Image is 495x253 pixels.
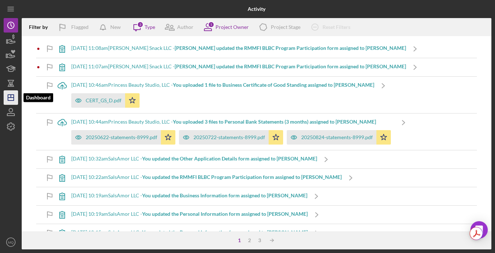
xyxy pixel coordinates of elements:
[255,237,265,243] div: 3
[71,82,374,88] div: [DATE] 10:46am Princess Beauty Studio, LLC -
[53,20,96,34] button: Flagged
[208,21,214,28] div: 1
[323,20,350,34] div: Reset Filters
[137,21,144,28] div: 3
[142,229,308,235] b: You updated the Personal Information form assigned to [PERSON_NAME]
[96,20,128,34] button: New
[71,130,175,145] button: 20250622-statements-8999.pdf
[53,113,413,150] a: [DATE] 10:44amPrincess Beauty Studio, LLC -You uploaded 3 files to Personal Bank Statements (3 mo...
[4,235,18,249] button: MQ
[306,20,358,34] button: Reset Filters
[248,6,265,12] b: Activity
[71,119,394,125] div: [DATE] 10:44am Princess Beauty Studio, LLC -
[145,24,155,30] div: Type
[287,130,391,145] button: 20250824-statements-8999.pdf
[71,64,406,69] div: [DATE] 11:07am [PERSON_NAME] Snack LLC -
[110,20,121,34] div: New
[53,206,326,224] a: [DATE] 10:19amSalsAmor LLC -You updated the Personal Information form assigned to [PERSON_NAME]
[71,45,406,51] div: [DATE] 11:08am [PERSON_NAME] Snack LLC -
[271,24,300,30] div: Project Stage
[53,224,326,242] a: [DATE] 10:15amSalsAmor LLC -You updated the Personal Information form assigned to [PERSON_NAME]
[234,237,244,243] div: 1
[53,187,325,205] a: [DATE] 10:19amSalsAmor LLC -You updated the Business Information form assigned to [PERSON_NAME]
[71,230,308,235] div: [DATE] 10:15am SalsAmor LLC -
[71,156,317,162] div: [DATE] 10:32am SalsAmor LLC -
[71,93,140,108] button: CERT_GS_D.pdf
[53,58,424,76] a: [DATE] 11:07am[PERSON_NAME] Snack LLC -[PERSON_NAME] updated the RMMFI BLBC Program Participation...
[53,169,360,187] a: [DATE] 10:22amSalsAmor LLC -You updated the RMMFI BLBC Program Participation form assigned to [PE...
[244,237,255,243] div: 2
[71,211,308,217] div: [DATE] 10:19am SalsAmor LLC -
[29,24,53,30] div: Filter by
[71,174,342,180] div: [DATE] 10:22am SalsAmor LLC -
[53,40,424,58] a: [DATE] 11:08am[PERSON_NAME] Snack LLC -[PERSON_NAME] updated the RMMFI BLBC Program Participation...
[216,24,249,30] div: Project Owner
[142,192,307,198] b: You updated the Business Information form assigned to [PERSON_NAME]
[8,240,13,244] text: MQ
[142,211,308,217] b: You updated the Personal Information form assigned to [PERSON_NAME]
[86,98,121,103] div: CERT_GS_D.pdf
[173,119,376,125] b: You uploaded 3 files to Personal Bank Statements (3 months) assigned to [PERSON_NAME]
[179,130,283,145] button: 20250722-statements-8999.pdf
[71,193,307,198] div: [DATE] 10:19am SalsAmor LLC -
[173,82,374,88] b: You uploaded 1 file to Business Certificate of Good Standing assigned to [PERSON_NAME]
[71,20,89,34] div: Flagged
[175,45,406,51] b: [PERSON_NAME] updated the RMMFI BLBC Program Participation form assigned to [PERSON_NAME]
[470,221,488,239] div: Open Intercom Messenger
[177,24,193,30] div: Author
[193,134,265,140] div: 20250722-statements-8999.pdf
[86,134,157,140] div: 20250622-statements-8999.pdf
[175,63,406,69] b: [PERSON_NAME] updated the RMMFI BLBC Program Participation form assigned to [PERSON_NAME]
[301,134,373,140] div: 20250824-statements-8999.pdf
[53,150,335,168] a: [DATE] 10:32amSalsAmor LLC -You updated the Other Application Details form assigned to [PERSON_NAME]
[53,77,392,113] a: [DATE] 10:46amPrincess Beauty Studio, LLC -You uploaded 1 file to Business Certificate of Good St...
[142,174,342,180] b: You updated the RMMFI BLBC Program Participation form assigned to [PERSON_NAME]
[142,155,317,162] b: You updated the Other Application Details form assigned to [PERSON_NAME]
